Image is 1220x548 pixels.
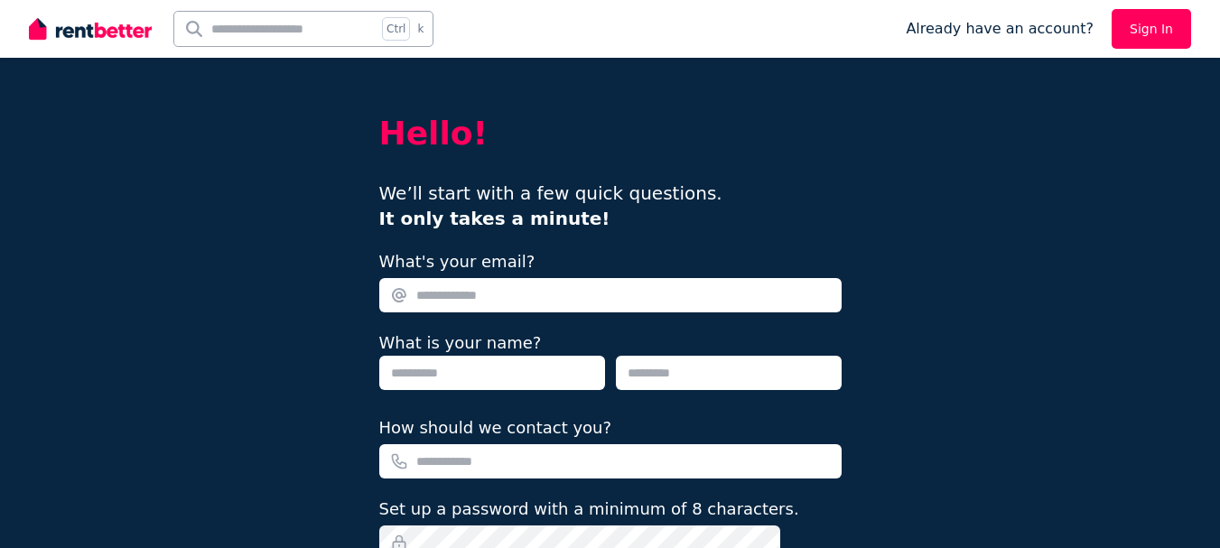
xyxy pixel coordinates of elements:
label: How should we contact you? [379,415,612,441]
span: Ctrl [382,17,410,41]
span: Already have an account? [906,18,1094,40]
a: Sign In [1112,9,1191,49]
h2: Hello! [379,116,842,152]
span: k [417,22,424,36]
img: RentBetter [29,15,152,42]
b: It only takes a minute! [379,208,610,229]
label: Set up a password with a minimum of 8 characters. [379,497,799,522]
span: We’ll start with a few quick questions. [379,182,722,229]
label: What's your email? [379,249,535,274]
label: What is your name? [379,333,542,352]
